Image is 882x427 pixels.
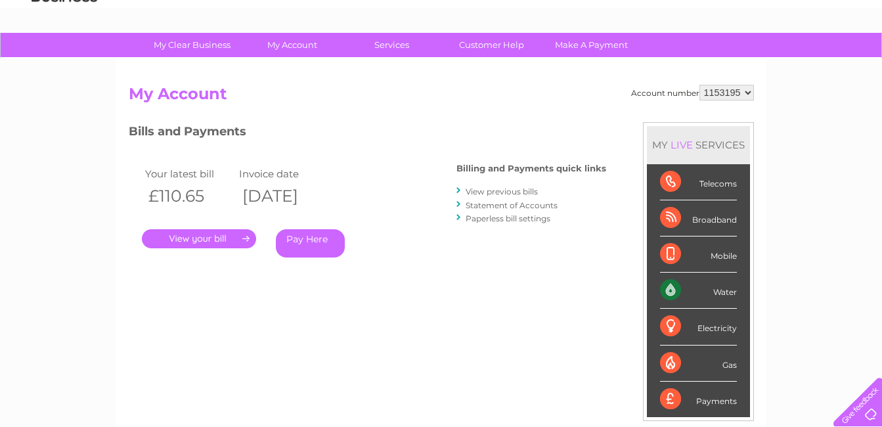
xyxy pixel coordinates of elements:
div: Mobile [660,236,737,273]
a: Energy [684,56,713,66]
a: Customer Help [437,33,546,57]
a: View previous bills [466,187,538,196]
a: Telecoms [720,56,760,66]
th: £110.65 [142,183,236,210]
div: Telecoms [660,164,737,200]
a: My Clear Business [138,33,246,57]
div: Gas [660,346,737,382]
td: Invoice date [236,165,330,183]
a: Services [338,33,446,57]
a: Log out [839,56,870,66]
div: Electricity [660,309,737,345]
h2: My Account [129,85,754,110]
div: MY SERVICES [647,126,750,164]
a: Statement of Accounts [466,200,558,210]
a: My Account [238,33,346,57]
a: . [142,229,256,248]
div: LIVE [668,139,695,151]
h3: Bills and Payments [129,122,606,145]
a: 0333 014 3131 [634,7,725,23]
h4: Billing and Payments quick links [456,164,606,173]
td: Your latest bill [142,165,236,183]
div: Payments [660,382,737,417]
a: Paperless bill settings [466,213,550,223]
img: logo.png [31,34,98,74]
div: Clear Business is a trading name of Verastar Limited (registered in [GEOGRAPHIC_DATA] No. 3667643... [131,7,752,64]
a: Contact [795,56,827,66]
div: Water [660,273,737,309]
div: Broadband [660,200,737,236]
a: Pay Here [276,229,345,258]
div: Account number [631,85,754,101]
a: Water [651,56,676,66]
a: Blog [768,56,787,66]
a: Make A Payment [537,33,646,57]
th: [DATE] [236,183,330,210]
